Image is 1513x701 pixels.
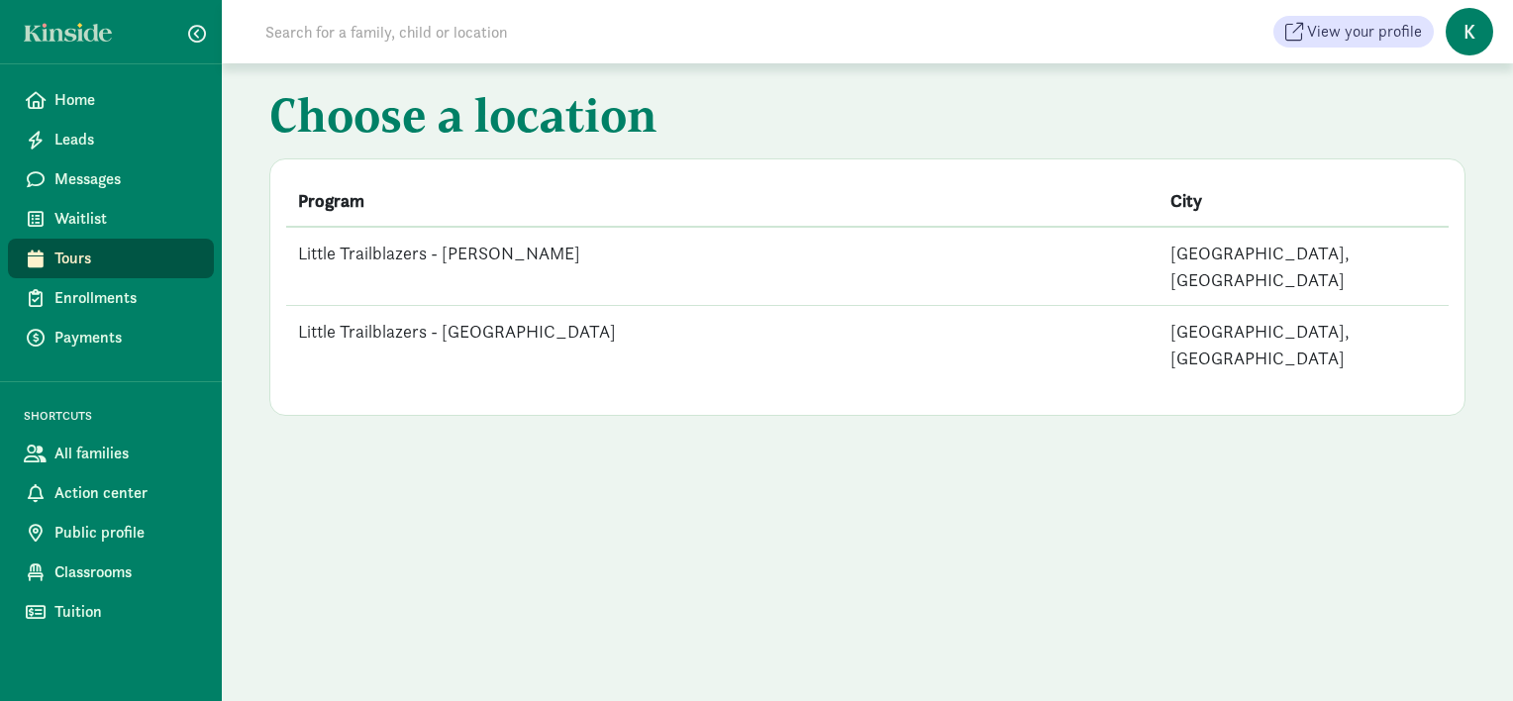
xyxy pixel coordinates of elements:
span: Classrooms [54,560,198,584]
span: Enrollments [54,286,198,310]
a: Action center [8,473,214,513]
a: View your profile [1273,16,1434,48]
a: All families [8,434,214,473]
span: View your profile [1307,20,1422,44]
a: Payments [8,318,214,357]
a: Tours [8,239,214,278]
a: Home [8,80,214,120]
span: Public profile [54,521,198,545]
a: Public profile [8,513,214,552]
iframe: Chat Widget [1414,606,1513,701]
span: K [1446,8,1493,55]
td: [GEOGRAPHIC_DATA], [GEOGRAPHIC_DATA] [1159,227,1450,306]
span: Messages [54,167,198,191]
span: Tours [54,247,198,270]
span: Home [54,88,198,112]
th: Program [286,175,1159,227]
a: Tuition [8,592,214,632]
a: Classrooms [8,552,214,592]
a: Waitlist [8,199,214,239]
td: [GEOGRAPHIC_DATA], [GEOGRAPHIC_DATA] [1159,306,1450,384]
span: All families [54,442,198,465]
input: Search for a family, child or location [253,12,809,51]
td: Little Trailblazers - [GEOGRAPHIC_DATA] [286,306,1159,384]
span: Waitlist [54,207,198,231]
span: Action center [54,481,198,505]
a: Enrollments [8,278,214,318]
a: Messages [8,159,214,199]
a: Leads [8,120,214,159]
span: Tuition [54,600,198,624]
td: Little Trailblazers - [PERSON_NAME] [286,227,1159,306]
span: Payments [54,326,198,350]
h1: Choose a location [269,87,1465,150]
span: Leads [54,128,198,151]
th: City [1159,175,1450,227]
